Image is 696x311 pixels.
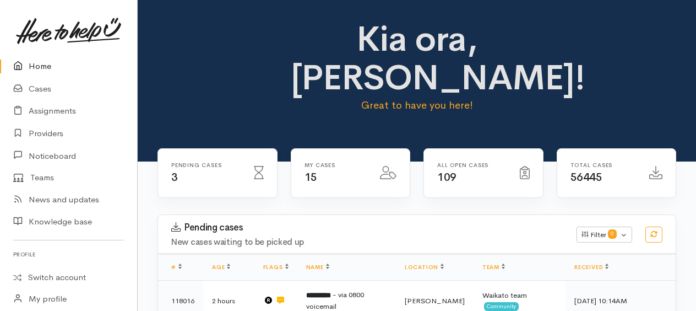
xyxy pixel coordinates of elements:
[304,162,367,168] h6: My cases
[484,302,519,311] span: Community
[291,98,543,113] p: Great to have you here!
[13,247,124,262] h6: Profile
[263,264,289,271] a: Flags
[171,170,178,184] span: 3
[171,162,241,168] h6: Pending cases
[171,222,563,233] h3: Pending cases
[171,264,182,271] a: #
[437,170,456,184] span: 109
[574,264,608,271] a: Received
[405,296,465,305] span: [PERSON_NAME]
[171,238,563,247] h4: New cases waiting to be picked up
[577,227,632,243] button: Filter0
[304,170,317,184] span: 15
[437,162,507,168] h6: All Open cases
[570,162,637,168] h6: Total cases
[291,20,543,98] h1: Kia ora, [PERSON_NAME]!
[570,170,602,184] span: 56445
[306,290,364,311] span: - via 0800 voicemail
[306,264,329,271] a: Name
[212,264,230,271] a: Age
[405,264,444,271] a: Location
[482,264,505,271] a: Team
[608,229,617,238] span: 0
